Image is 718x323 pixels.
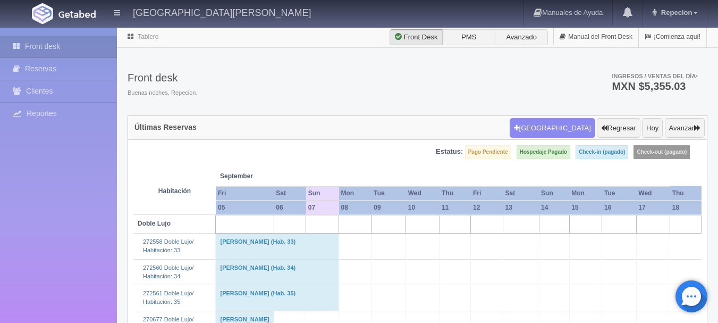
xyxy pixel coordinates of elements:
[390,29,443,45] label: Front Desk
[406,186,440,201] th: Wed
[138,33,158,40] a: Tablero
[138,220,171,227] b: Doble Lujo
[306,201,339,215] th: 07
[216,201,274,215] th: 05
[602,201,636,215] th: 16
[216,285,339,311] td: [PERSON_NAME] (Hab. 35)
[442,29,495,45] label: PMS
[510,118,595,138] button: [GEOGRAPHIC_DATA]
[576,145,628,159] label: Check-in (pagado)
[274,201,306,215] th: 06
[465,145,511,159] label: Pago Pendiente
[371,186,406,201] th: Tue
[133,5,311,19] h4: [GEOGRAPHIC_DATA][PERSON_NAME]
[128,89,197,97] span: Buenas noches, Repecion.
[216,186,274,201] th: Fri
[539,186,569,201] th: Sun
[128,72,197,84] h3: Front desk
[503,201,539,215] th: 13
[602,186,636,201] th: Tue
[306,186,339,201] th: Sun
[274,186,306,201] th: Sat
[216,259,339,285] td: [PERSON_NAME] (Hab. 34)
[554,27,638,47] a: Manual del Front Desk
[436,147,463,157] label: Estatus:
[539,201,569,215] th: 14
[517,145,570,159] label: Hospedaje Pagado
[471,201,503,215] th: 12
[134,123,197,131] h4: Últimas Reservas
[569,186,602,201] th: Mon
[143,264,193,279] a: 272560 Doble Lujo/Habitación: 34
[633,145,690,159] label: Check-out (pagado)
[440,201,471,215] th: 11
[665,118,705,138] button: Avanzar
[471,186,503,201] th: Fri
[636,186,670,201] th: Wed
[339,201,372,215] th: 08
[406,201,440,215] th: 10
[503,186,539,201] th: Sat
[670,186,702,201] th: Thu
[32,3,53,24] img: Getabed
[143,290,193,305] a: 272561 Doble Lujo/Habitación: 35
[371,201,406,215] th: 09
[612,73,698,79] span: Ingresos / Ventas del día
[143,238,193,253] a: 272558 Doble Lujo/Habitación: 33
[339,186,372,201] th: Mon
[612,81,698,92] h3: MXN $5,355.03
[639,27,706,47] a: ¡Comienza aquí!
[216,234,339,259] td: [PERSON_NAME] (Hab. 33)
[597,118,640,138] button: Regresar
[569,201,602,215] th: 15
[495,29,548,45] label: Avanzado
[58,10,96,18] img: Getabed
[658,9,692,16] span: Repecion
[440,186,471,201] th: Thu
[670,201,702,215] th: 18
[636,201,670,215] th: 17
[220,172,302,181] span: September
[642,118,663,138] button: Hoy
[158,187,191,195] strong: Habitación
